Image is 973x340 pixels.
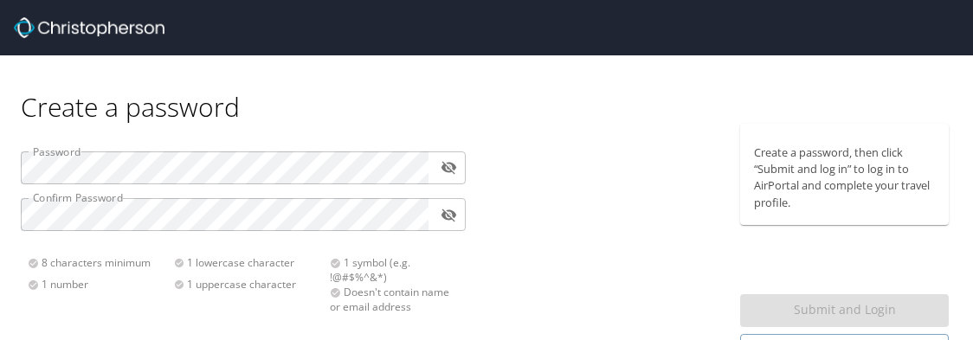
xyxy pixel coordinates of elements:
div: Create a password [21,55,952,124]
div: 1 symbol (e.g. !@#$%^&*) [330,255,455,285]
div: 8 characters minimum [28,255,174,270]
p: Create a password, then click “Submit and log in” to log in to AirPortal and complete your travel... [754,144,935,211]
div: 1 lowercase character [174,255,320,270]
div: 1 number [28,277,174,292]
div: 1 uppercase character [174,277,320,292]
img: Christopherson_logo_rev.png [14,17,164,38]
button: toggle password visibility [435,154,462,181]
button: toggle password visibility [435,202,462,228]
div: Doesn't contain name or email address [330,285,455,314]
